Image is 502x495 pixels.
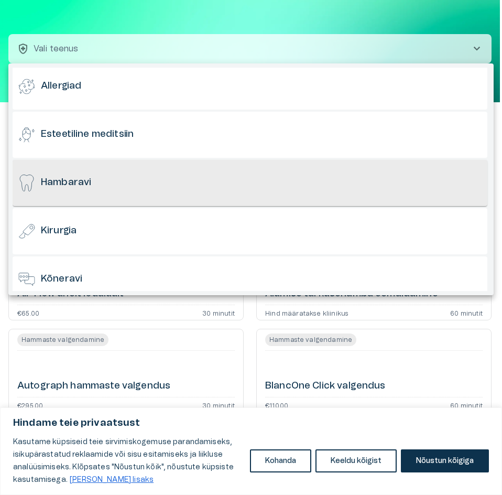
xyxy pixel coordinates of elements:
[41,224,77,238] h6: Kirurgia
[250,449,311,472] button: Kohanda
[41,273,82,286] h6: Kõneravi
[69,476,154,484] a: Loe lisaks
[41,176,91,189] h6: Hambaravi
[41,80,81,93] h6: Allergiad
[13,436,242,486] p: Kasutame küpsiseid teie sirvimiskogemuse parandamiseks, isikupärastatud reklaamide või sisu esita...
[401,449,489,472] button: Nõustun kõigiga
[41,128,134,141] h6: Esteetiline meditsiin
[13,417,489,429] p: Hindame teie privaatsust
[315,449,397,472] button: Keeldu kõigist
